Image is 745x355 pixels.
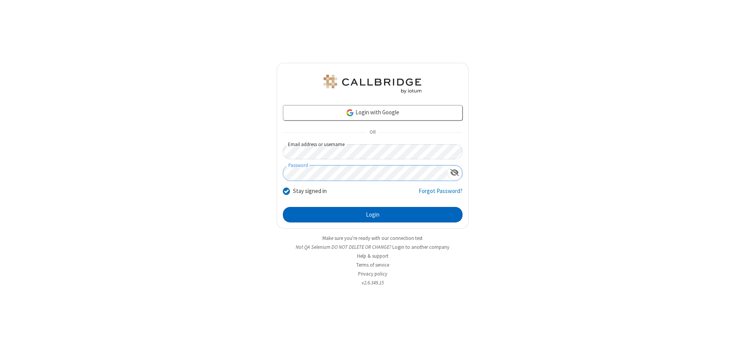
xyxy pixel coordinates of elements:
li: Not QA Selenium DO NOT DELETE OR CHANGE? [277,243,469,251]
a: Privacy policy [358,271,387,277]
input: Email address or username [283,144,463,159]
a: Make sure you're ready with our connection test [322,235,423,241]
input: Password [283,165,447,181]
span: OR [366,127,379,138]
div: Show password [447,165,462,180]
img: google-icon.png [346,109,354,117]
button: Login [283,207,463,222]
label: Stay signed in [293,187,327,196]
li: v2.6.349.15 [277,279,469,286]
a: Forgot Password? [419,187,463,202]
a: Login with Google [283,105,463,121]
a: Terms of service [356,262,389,268]
a: Help & support [357,253,388,259]
button: Login to another company [392,243,449,251]
img: QA Selenium DO NOT DELETE OR CHANGE [322,75,423,93]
